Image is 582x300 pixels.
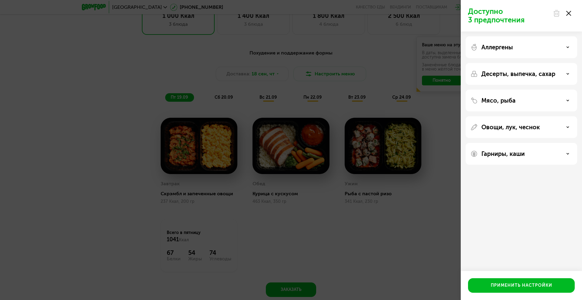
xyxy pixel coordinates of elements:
p: Доступно 3 предпочтения [468,7,549,24]
p: Аллергены [481,44,513,51]
div: Применить настройки [491,282,552,288]
p: Десерты, выпечка, сахар [481,70,555,77]
p: Овощи, лук, чеснок [481,124,540,131]
button: Применить настройки [468,278,575,293]
p: Мясо, рыба [481,97,516,104]
p: Гарниры, каши [481,150,525,157]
